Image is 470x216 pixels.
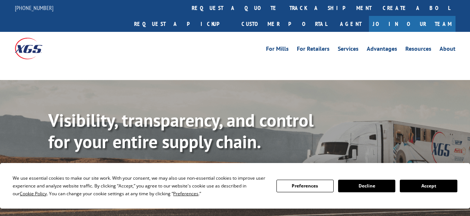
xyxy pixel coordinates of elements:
a: Request a pickup [129,16,236,32]
a: About [440,46,456,54]
a: For Retailers [297,46,330,54]
a: For Mills [266,46,289,54]
a: Services [338,46,359,54]
button: Decline [338,180,395,192]
span: Preferences [173,190,198,197]
button: Preferences [276,180,334,192]
a: Join Our Team [369,16,456,32]
div: We use essential cookies to make our site work. With your consent, we may also use non-essential ... [13,174,267,197]
b: Visibility, transparency, and control for your entire supply chain. [48,109,314,153]
a: [PHONE_NUMBER] [15,4,54,11]
a: Resources [405,46,431,54]
button: Accept [400,180,457,192]
a: Agent [333,16,369,32]
a: Customer Portal [236,16,333,32]
span: Cookie Policy [20,190,47,197]
a: Advantages [367,46,397,54]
